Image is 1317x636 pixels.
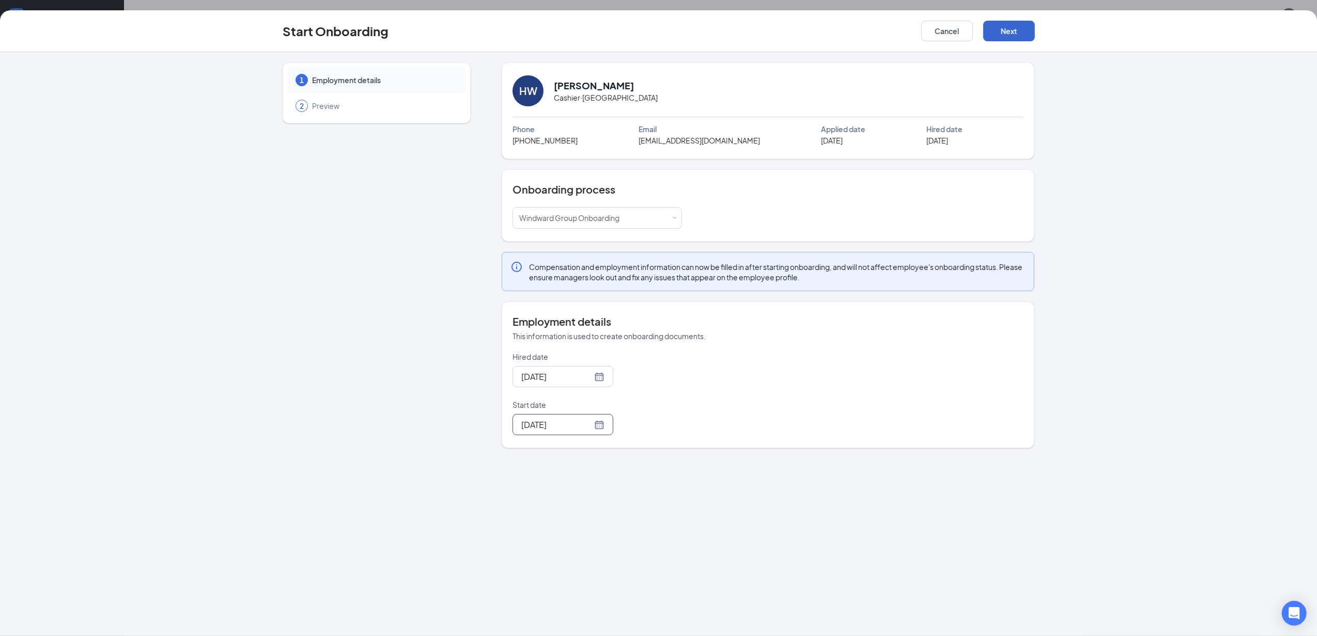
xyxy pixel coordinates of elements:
button: Next [983,21,1035,41]
div: HW [519,84,537,98]
p: Hired date [513,352,682,362]
span: [PHONE_NUMBER] [513,135,578,146]
span: Compensation and employment information can now be filled in after starting onboarding, and will ... [529,262,1026,282]
span: 2 [300,101,304,111]
span: [DATE] [926,135,948,146]
input: Aug 26, 2025 [521,370,592,383]
h3: Start Onboarding [283,22,389,40]
p: This information is used to create onboarding documents. [513,331,1024,341]
span: Phone [513,123,535,135]
span: Cashier · [GEOGRAPHIC_DATA] [554,92,658,103]
span: Windward Group Onboarding [519,213,619,222]
span: [EMAIL_ADDRESS][DOMAIN_NAME] [639,135,760,146]
span: Employment details [312,75,456,85]
div: [object Object] [519,208,627,228]
span: Email [639,123,657,135]
span: [DATE] [821,135,843,146]
h4: Employment details [513,314,1024,329]
p: Start date [513,400,682,410]
span: Preview [312,101,456,111]
svg: Info [510,261,523,273]
span: Applied date [821,123,865,135]
span: Hired date [926,123,963,135]
span: 1 [300,75,304,85]
button: Cancel [921,21,973,41]
div: Open Intercom Messenger [1282,601,1307,626]
h4: Onboarding process [513,182,1024,197]
h2: [PERSON_NAME] [554,79,634,92]
input: Sep 8, 2025 [521,418,592,431]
